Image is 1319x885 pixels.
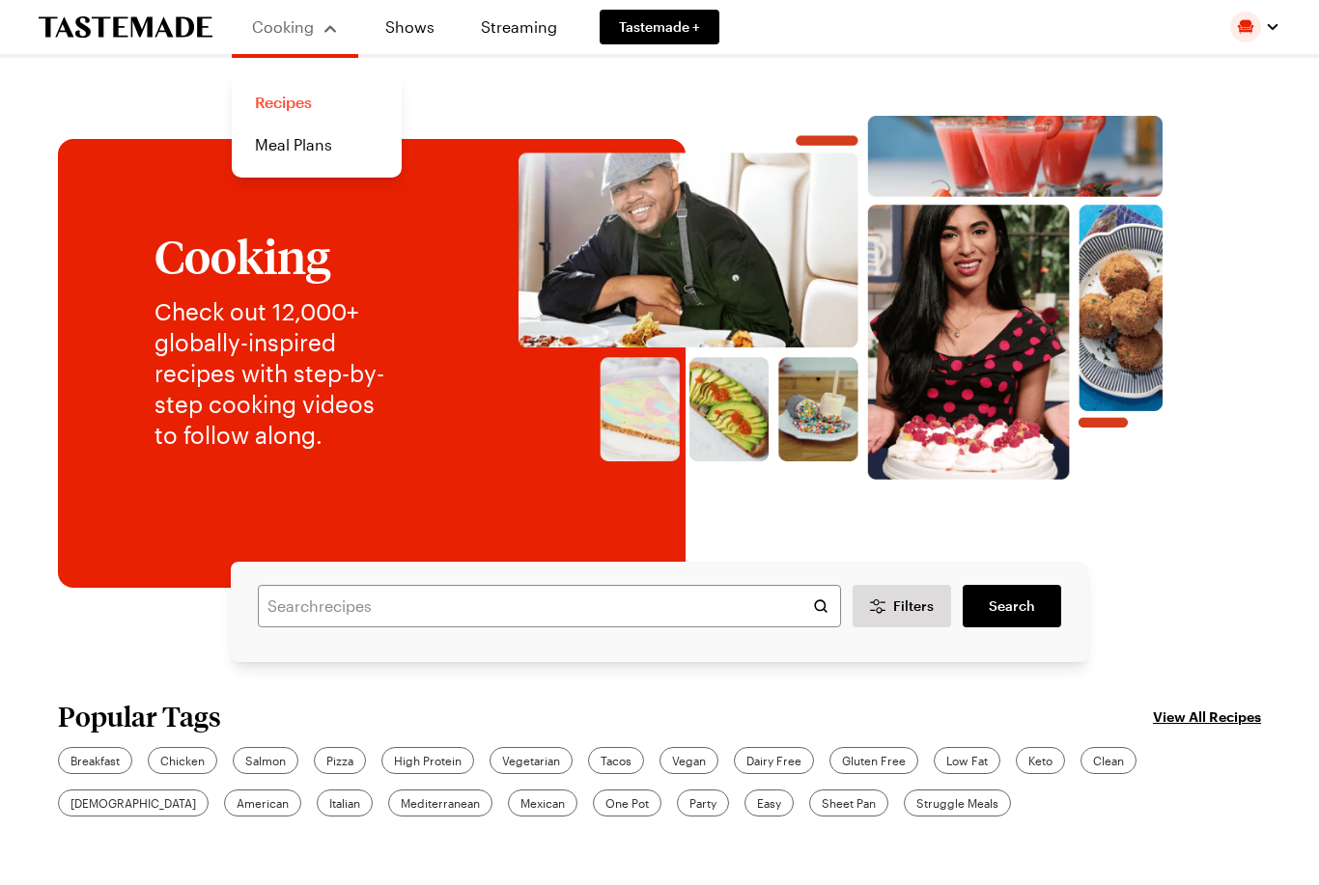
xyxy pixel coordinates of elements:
[388,789,492,816] a: Mediterranean
[224,789,301,816] a: American
[934,747,1000,774] a: Low Fat
[508,789,577,816] a: Mexican
[160,752,205,769] span: Chicken
[326,752,353,769] span: Pizza
[600,10,719,44] a: Tastemade +
[1028,752,1052,769] span: Keto
[314,747,366,774] a: Pizza
[893,596,934,616] span: Filters
[70,794,196,812] span: [DEMOGRAPHIC_DATA]
[490,747,573,774] a: Vegetarian
[659,747,718,774] a: Vegan
[154,296,401,451] p: Check out 12,000+ globally-inspired recipes with step-by-step cooking videos to follow along.
[1080,747,1137,774] a: Clean
[39,16,212,39] a: To Tastemade Home Page
[677,789,729,816] a: Party
[1230,12,1261,42] img: Profile picture
[593,789,661,816] a: One Pot
[401,794,480,812] span: Mediterranean
[989,596,1035,616] span: Search
[317,789,373,816] a: Italian
[734,747,814,774] a: Dairy Free
[237,794,289,812] span: American
[154,231,401,281] h1: Cooking
[520,794,565,812] span: Mexican
[58,747,132,774] a: Breakfast
[619,17,700,37] span: Tastemade +
[744,789,794,816] a: Easy
[916,794,998,812] span: Struggle Meals
[809,789,888,816] a: Sheet Pan
[58,701,221,732] h2: Popular Tags
[1230,12,1280,42] button: Profile picture
[394,752,462,769] span: High Protein
[245,752,286,769] span: Salmon
[746,752,801,769] span: Dairy Free
[232,69,402,178] div: Cooking
[605,794,649,812] span: One Pot
[1093,752,1124,769] span: Clean
[439,116,1242,512] img: Explore recipes
[233,747,298,774] a: Salmon
[58,789,209,816] a: [DEMOGRAPHIC_DATA]
[842,752,906,769] span: Gluten Free
[672,752,706,769] span: Vegan
[329,794,360,812] span: Italian
[70,752,120,769] span: Breakfast
[822,794,876,812] span: Sheet Pan
[381,747,474,774] a: High Protein
[1153,705,1261,727] a: View All Recipes
[904,789,1011,816] a: Struggle Meals
[1016,747,1065,774] a: Keto
[251,8,339,46] button: Cooking
[829,747,918,774] a: Gluten Free
[963,585,1061,627] a: filters
[757,794,781,812] span: Easy
[946,752,988,769] span: Low Fat
[502,752,560,769] span: Vegetarian
[243,81,390,124] a: Recipes
[243,124,390,166] a: Meal Plans
[252,17,314,36] span: Cooking
[853,585,951,627] button: Desktop filters
[148,747,217,774] a: Chicken
[588,747,644,774] a: Tacos
[601,752,631,769] span: Tacos
[689,794,716,812] span: Party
